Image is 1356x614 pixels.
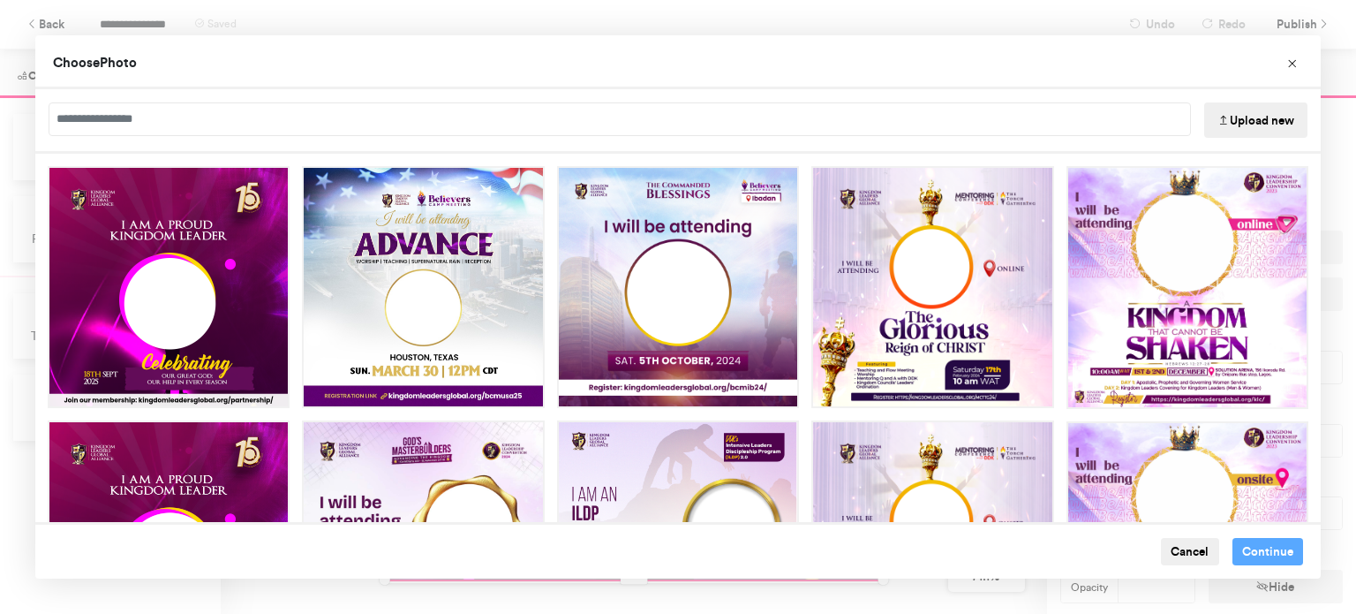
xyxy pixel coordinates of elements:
button: Continue [1232,538,1304,566]
iframe: Drift Widget Chat Controller [1268,526,1335,593]
button: Upload new [1204,102,1307,138]
button: Cancel [1161,538,1219,566]
div: Choose Image [35,35,1321,579]
span: Choose Photo [53,54,137,71]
